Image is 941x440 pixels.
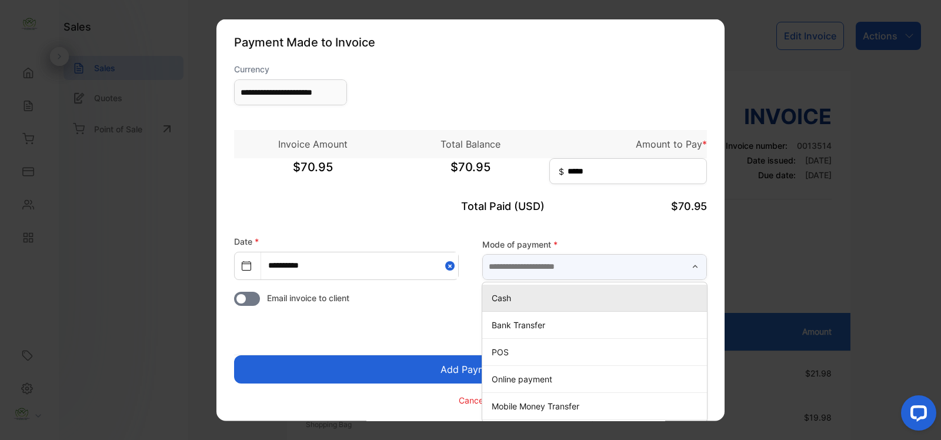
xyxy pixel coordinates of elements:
button: Add Payment [234,355,707,384]
p: Mobile Money Transfer [492,399,702,412]
p: POS [492,345,702,358]
span: Email invoice to client [267,292,349,304]
p: Total Paid (USD) [392,198,549,214]
span: $70.95 [671,200,707,212]
span: $ [559,165,564,178]
label: Mode of payment [482,238,707,250]
p: Payment Made to Invoice [234,34,707,51]
p: Online payment [492,372,702,385]
button: Close [445,252,458,279]
p: Total Balance [392,137,549,151]
p: Cash [492,291,702,304]
span: $70.95 [392,158,549,188]
span: $70.95 [234,158,392,188]
label: Currency [234,63,347,75]
p: Amount to Pay [549,137,707,151]
p: Cancel [459,394,485,406]
p: Invoice Amount [234,137,392,151]
label: Date [234,236,259,246]
iframe: LiveChat chat widget [892,391,941,440]
p: Bank Transfer [492,318,702,331]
